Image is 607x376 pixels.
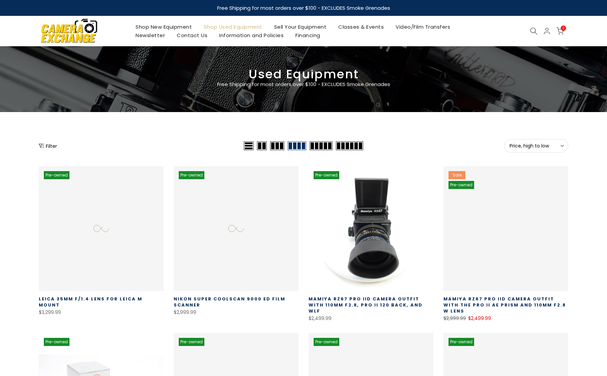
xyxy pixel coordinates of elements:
span: Price, high to low [510,143,563,149]
a: Nikon Super Coolscan 9000 ED Film Scanner [174,296,285,308]
a: Newsletter [130,31,171,39]
a: Video/Film Transfers [390,23,456,31]
div: $3,299.99 [39,308,164,317]
a: Mamiya RZ67 Pro IID Camera Outfit with the Pro II AE Prism and 110MM F2.8 W Lens [443,296,566,314]
a: 0 [556,27,564,35]
a: Shop New Equipment [130,23,198,31]
del: $2,999.99 [443,315,466,322]
button: Show filters [39,142,57,149]
a: Classes & Events [333,23,390,31]
button: Price, high to low [504,139,568,153]
a: Shop Used Equipment [198,23,268,31]
div: $2,499.99 [309,314,433,323]
a: Leica 35mm f/1.4 Lens for Leica M Mount [39,296,142,308]
a: Financing [290,31,326,39]
ins: $2,499.99 [468,314,491,323]
strong: Free Shipping for most orders over $100 - EXCLUDES Smoke Grenades [217,4,390,11]
a: Information and Policies [213,31,290,39]
h3: Used Equipment [39,70,568,79]
p: Free Shipping for most orders over $100 - EXCLUDES Smoke Grenades [177,80,430,88]
a: Mamiya RZ67 Pro IID Camera Outfit with 110MM F2.8, Pro II 120 Back, and WLF [309,296,423,314]
span: 0 [561,26,566,31]
a: Contact Us [171,31,213,39]
div: $2,999.99 [174,308,298,317]
a: Sell Your Equipment [268,23,333,31]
